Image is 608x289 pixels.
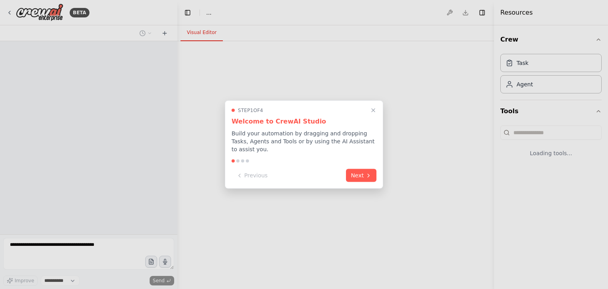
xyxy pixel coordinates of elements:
[238,107,263,114] span: Step 1 of 4
[232,117,376,126] h3: Welcome to CrewAI Studio
[232,169,272,182] button: Previous
[369,106,378,115] button: Close walkthrough
[346,169,376,182] button: Next
[232,129,376,153] p: Build your automation by dragging and dropping Tasks, Agents and Tools or by using the AI Assista...
[182,7,193,18] button: Hide left sidebar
